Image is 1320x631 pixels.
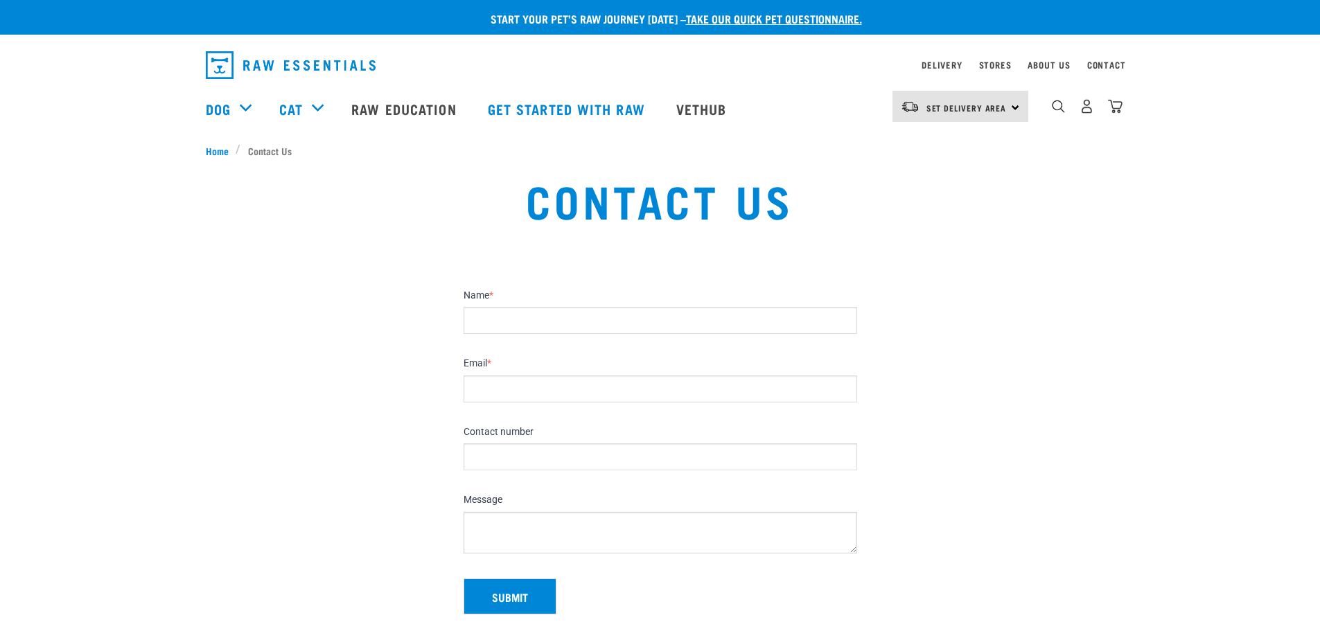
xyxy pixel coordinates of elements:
[337,81,473,136] a: Raw Education
[206,143,229,158] span: Home
[1087,62,1126,67] a: Contact
[926,105,1007,110] span: Set Delivery Area
[206,51,376,79] img: Raw Essentials Logo
[1028,62,1070,67] a: About Us
[206,143,236,158] a: Home
[464,357,857,370] label: Email
[1080,99,1094,114] img: user.png
[474,81,662,136] a: Get started with Raw
[901,100,919,113] img: van-moving.png
[464,426,857,438] label: Contact number
[245,175,1075,224] h1: Contact Us
[206,98,231,119] a: Dog
[1052,100,1065,113] img: home-icon-1@2x.png
[922,62,962,67] a: Delivery
[464,494,857,506] label: Message
[279,98,303,119] a: Cat
[662,81,744,136] a: Vethub
[464,578,556,614] button: Submit
[979,62,1012,67] a: Stores
[686,15,862,21] a: take our quick pet questionnaire.
[464,290,857,302] label: Name
[195,46,1126,85] nav: dropdown navigation
[1108,99,1123,114] img: home-icon@2x.png
[206,143,1115,158] nav: breadcrumbs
